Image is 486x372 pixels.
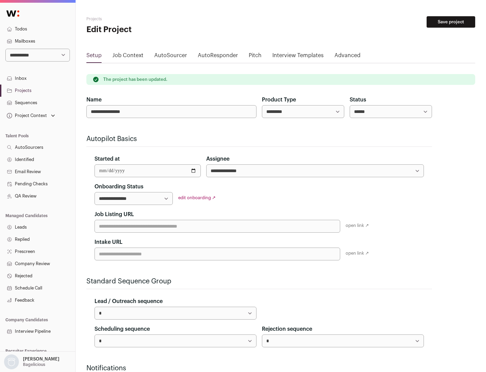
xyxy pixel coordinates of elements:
a: Job Context [112,51,143,62]
button: Open dropdown [5,111,56,120]
img: Wellfound [3,7,23,20]
h2: Projects [86,16,216,22]
label: Status [350,96,366,104]
button: Save project [427,16,475,28]
label: Product Type [262,96,296,104]
a: Interview Templates [272,51,324,62]
label: Job Listing URL [94,210,134,218]
h2: Autopilot Basics [86,134,432,144]
label: Name [86,96,102,104]
a: Advanced [334,51,360,62]
label: Lead / Outreach sequence [94,297,163,305]
label: Started at [94,155,120,163]
label: Onboarding Status [94,183,143,191]
label: Rejection sequence [262,325,312,333]
h2: Standard Sequence Group [86,277,432,286]
a: AutoSourcer [154,51,187,62]
p: [PERSON_NAME] [23,356,59,362]
a: Setup [86,51,102,62]
img: nopic.png [4,354,19,369]
p: Bagelicious [23,362,45,367]
div: Project Context [5,113,47,118]
button: Open dropdown [3,354,61,369]
label: Scheduling sequence [94,325,150,333]
a: Pitch [249,51,262,62]
label: Intake URL [94,238,123,246]
p: The project has been updated. [103,77,167,82]
a: edit onboarding ↗ [178,195,216,200]
label: Assignee [206,155,230,163]
a: AutoResponder [198,51,238,62]
h1: Edit Project [86,24,216,35]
